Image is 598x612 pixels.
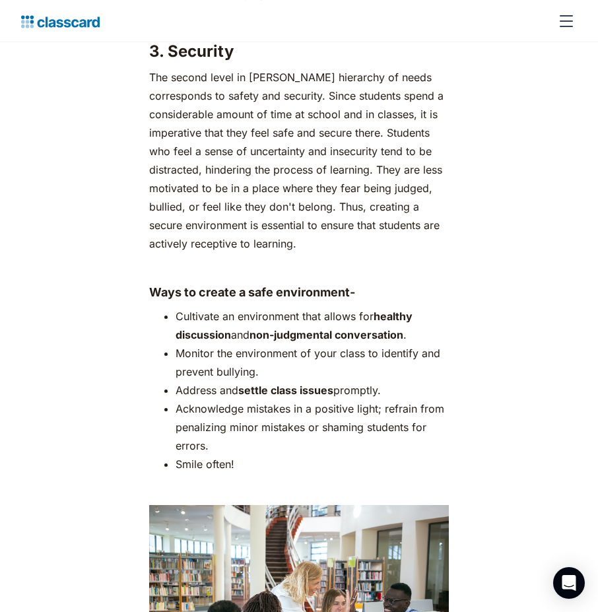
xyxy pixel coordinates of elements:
[238,384,333,397] strong: settle class issues
[176,399,449,455] li: Acknowledge mistakes in a positive light; refrain from penalizing minor mistakes or shaming stude...
[176,381,449,399] li: Address and promptly.
[149,259,449,278] p: ‍
[550,5,577,37] div: menu
[149,68,449,253] p: The second level in [PERSON_NAME] hierarchy of needs corresponds to safety and security. Since st...
[149,480,449,498] p: ‍
[176,455,449,473] li: Smile often!
[553,567,585,599] div: Open Intercom Messenger
[176,307,449,344] li: Cultivate an environment that allows for and .
[149,42,234,61] strong: 3. Security
[176,344,449,381] li: Monitor the environment of your class to identify and prevent bullying.
[149,285,355,299] strong: Ways to create a safe environment-
[249,328,403,341] strong: non-judgmental conversation
[21,12,100,30] a: home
